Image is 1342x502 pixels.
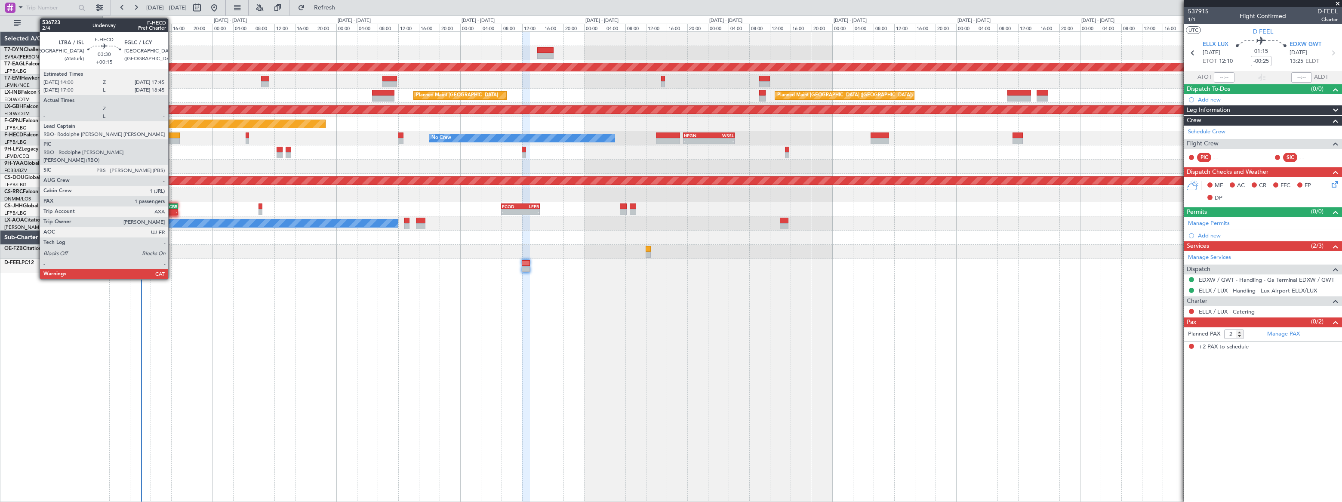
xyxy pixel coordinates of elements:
[481,24,502,31] div: 04:00
[4,196,31,202] a: DNMM/LOS
[338,17,371,25] div: [DATE] - [DATE]
[709,17,742,25] div: [DATE] - [DATE]
[709,133,734,138] div: WSSL
[1253,27,1273,36] span: D-FEEL
[151,24,171,31] div: 12:00
[977,24,997,31] div: 04:00
[584,24,605,31] div: 00:00
[4,62,25,67] span: T7-EAGL
[4,54,58,60] a: EVRA/[PERSON_NAME]
[4,210,27,216] a: LFPB/LBG
[159,209,177,215] div: -
[440,24,460,31] div: 20:00
[543,24,563,31] div: 16:00
[1188,219,1230,228] a: Manage Permits
[874,24,894,31] div: 08:00
[520,209,539,215] div: -
[4,132,47,138] a: F-HECDFalcon 7X
[791,24,811,31] div: 16:00
[1187,207,1207,217] span: Permits
[585,17,619,25] div: [DATE] - [DATE]
[749,24,770,31] div: 08:00
[378,24,398,31] div: 08:00
[1187,139,1219,149] span: Flight Crew
[4,68,27,74] a: LFPB/LBG
[104,17,137,25] div: [DATE] - [DATE]
[4,161,24,166] span: 9H-YAA
[1197,73,1212,82] span: ATOT
[625,24,646,31] div: 08:00
[684,133,709,138] div: HEGN
[4,90,21,95] span: LX-INB
[4,153,29,160] a: LFMD/CEQ
[1187,241,1209,251] span: Services
[141,209,159,215] div: -
[1305,182,1311,190] span: FP
[192,24,212,31] div: 20:00
[130,24,151,31] div: 08:00
[4,147,49,152] a: 9H-LPZLegacy 500
[4,203,52,209] a: CS-JHHGlobal 6000
[4,125,27,131] a: LFPB/LBG
[709,139,734,144] div: -
[646,24,667,31] div: 12:00
[1203,40,1228,49] span: ELLX LUX
[4,167,27,174] a: FCBB/BZV
[729,24,749,31] div: 04:00
[1080,24,1101,31] div: 00:00
[1311,317,1324,326] span: (0/2)
[1187,265,1210,274] span: Dispatch
[520,204,539,209] div: LFPB
[915,24,936,31] div: 16:00
[1283,153,1297,162] div: SIC
[1317,7,1338,16] span: D-FEEL
[4,76,57,81] a: T7-EMIHawker 900XP
[1018,24,1039,31] div: 12:00
[770,24,791,31] div: 12:00
[357,24,378,31] div: 04:00
[1187,317,1196,327] span: Pax
[307,5,343,11] span: Refresh
[416,89,498,102] div: Planned Maint [GEOGRAPHIC_DATA]
[502,24,522,31] div: 08:00
[4,147,22,152] span: 9H-LPZ
[4,189,23,194] span: CS-RRC
[1187,167,1268,177] span: Dispatch Checks and Weather
[4,260,22,265] span: D-FEEL
[4,132,23,138] span: F-HECD
[563,24,584,31] div: 20:00
[1197,153,1211,162] div: PIC
[502,209,520,215] div: -
[1203,57,1217,66] span: ETOT
[4,111,30,117] a: EDLW/DTM
[1101,24,1121,31] div: 04:00
[1142,24,1163,31] div: 12:00
[254,24,274,31] div: 08:00
[1311,84,1324,93] span: (0/0)
[9,17,93,31] button: All Aircraft
[1163,24,1183,31] div: 16:00
[4,189,55,194] a: CS-RRCFalcon 900LX
[22,21,91,27] span: All Aircraft
[1219,57,1233,66] span: 12:10
[419,24,440,31] div: 16:00
[4,118,23,123] span: F-GPNJ
[1199,343,1249,351] span: +2 PAX to schedule
[431,132,451,145] div: No Crew
[1198,96,1338,103] div: Add new
[1121,24,1142,31] div: 08:00
[894,24,915,31] div: 12:00
[1305,57,1319,66] span: ELDT
[233,24,254,31] div: 04:00
[4,246,23,251] span: OE-FZB
[1259,182,1266,190] span: CR
[1290,49,1307,57] span: [DATE]
[171,24,192,31] div: 16:00
[4,218,66,223] a: LX-AOACitation Mustang
[4,218,24,223] span: LX-AOA
[1215,182,1223,190] span: MF
[708,24,729,31] div: 00:00
[1311,207,1324,216] span: (0/0)
[274,24,295,31] div: 12:00
[1188,16,1209,23] span: 1/1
